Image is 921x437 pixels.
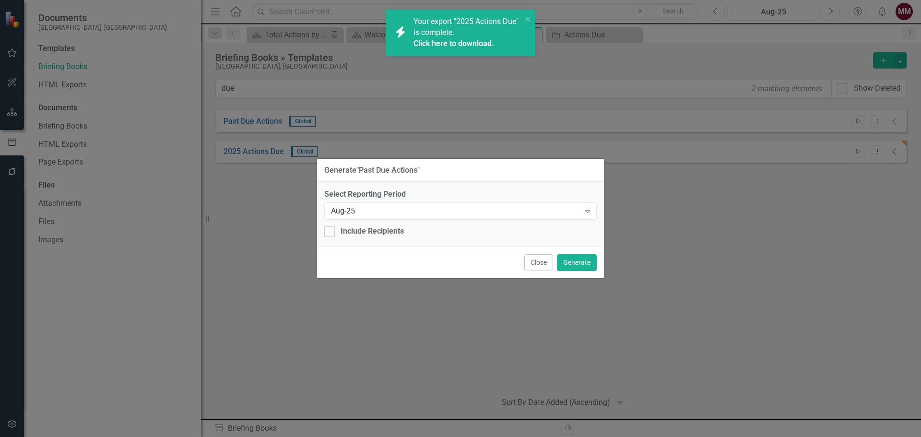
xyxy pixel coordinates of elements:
[324,166,420,175] div: Generate " Past Due Actions "
[525,13,531,24] button: close
[413,39,494,48] a: Click here to download.
[324,189,597,200] label: Select Reporting Period
[524,254,553,271] button: Close
[557,254,597,271] button: Generate
[341,226,404,237] div: Include Recipients
[413,17,520,49] span: Your export "2025 Actions Due" is complete.
[331,206,580,217] div: Aug-25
